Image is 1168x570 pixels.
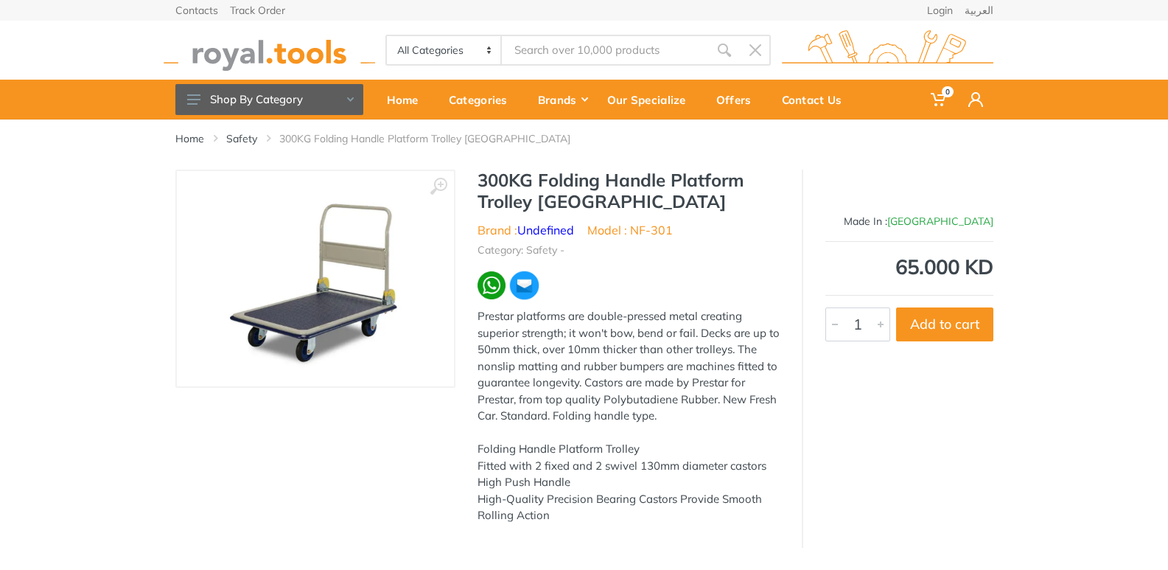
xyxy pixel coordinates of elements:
a: Undefined [517,223,574,237]
h1: 300KG Folding Handle Platform Trolley [GEOGRAPHIC_DATA] [478,170,780,212]
img: Undefined [949,177,993,214]
li: Model : NF-301 [587,221,673,239]
div: Contact Us [772,84,862,115]
a: Contacts [175,5,218,15]
a: Home [377,80,438,119]
div: 65.000 KD [825,257,993,277]
div: Brands [528,84,597,115]
a: Contact Us [772,80,862,119]
div: Prestar platforms are double-pressed metal creating superior strength; it won't bow, bend or fail... [478,308,780,524]
a: Offers [706,80,772,119]
div: Made In : [825,214,993,229]
a: Home [175,131,204,146]
li: Brand : [478,221,574,239]
a: Track Order [230,5,285,15]
a: Our Specialize [597,80,706,119]
a: 0 [920,80,958,119]
img: royal.tools Logo [782,30,993,71]
img: royal.tools Logo [164,30,375,71]
span: 0 [942,86,954,97]
a: Safety [226,131,257,146]
div: Offers [706,84,772,115]
div: Our Specialize [597,84,706,115]
select: Category [387,36,503,64]
span: [GEOGRAPHIC_DATA] [887,215,993,228]
button: Shop By Category [175,84,363,115]
a: Login [927,5,953,15]
li: Category: Safety - [478,243,564,258]
img: wa.webp [478,271,506,300]
li: 300KG Folding Handle Platform Trolley [GEOGRAPHIC_DATA] [279,131,592,146]
img: Royal Tools - 300KG Folding Handle Platform Trolley Japan [223,186,408,372]
nav: breadcrumb [175,131,993,146]
button: Add to cart [896,307,993,341]
img: ma.webp [508,270,540,302]
a: Categories [438,80,528,119]
div: Home [377,84,438,115]
input: Site search [502,35,708,66]
div: Categories [438,84,528,115]
a: العربية [965,5,993,15]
